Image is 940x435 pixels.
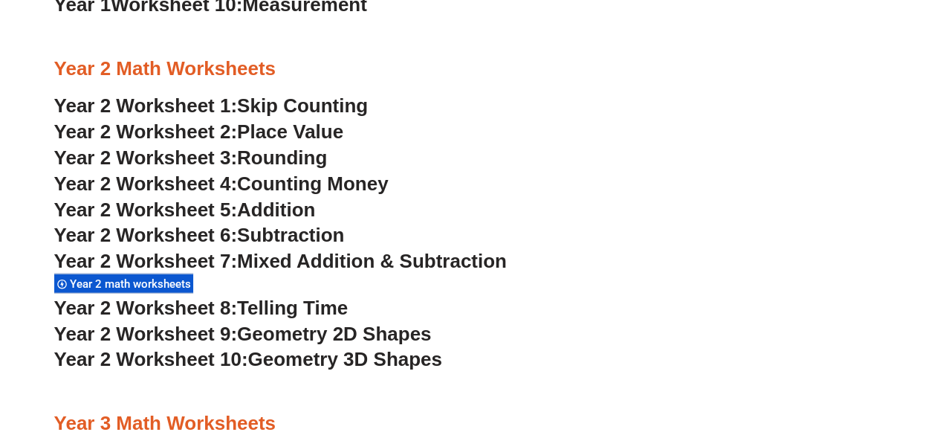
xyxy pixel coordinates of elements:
span: Year 2 Worksheet 7: [54,250,238,272]
iframe: Chat Widget [693,267,940,435]
span: Year 2 Worksheet 3: [54,146,238,169]
span: Skip Counting [237,94,368,117]
span: Year 2 math worksheets [70,277,195,291]
h3: Year 2 Math Worksheets [54,57,886,82]
span: Geometry 3D Shapes [247,348,441,370]
span: Mixed Addition & Subtraction [237,250,507,272]
span: Place Value [237,120,343,143]
span: Year 2 Worksheet 4: [54,173,238,195]
span: Year 2 Worksheet 9: [54,323,238,345]
span: Addition [237,199,315,221]
a: Year 2 Worksheet 2:Place Value [54,120,344,143]
span: Telling Time [237,297,348,319]
a: Year 2 Worksheet 9:Geometry 2D Shapes [54,323,432,345]
a: Year 2 Worksheet 4:Counting Money [54,173,389,195]
span: Year 2 Worksheet 5: [54,199,238,221]
span: Geometry 2D Shapes [237,323,431,345]
span: Subtraction [237,224,344,246]
span: Rounding [237,146,327,169]
span: Year 2 Worksheet 2: [54,120,238,143]
a: Year 2 Worksheet 10:Geometry 3D Shapes [54,348,442,370]
a: Year 2 Worksheet 8:Telling Time [54,297,349,319]
a: Year 2 Worksheet 3:Rounding [54,146,328,169]
div: Year 2 math worksheets [54,274,193,294]
span: Counting Money [237,173,389,195]
span: Year 2 Worksheet 6: [54,224,238,246]
a: Year 2 Worksheet 6:Subtraction [54,224,345,246]
a: Year 2 Worksheet 5:Addition [54,199,316,221]
span: Year 2 Worksheet 8: [54,297,238,319]
a: Year 2 Worksheet 1:Skip Counting [54,94,369,117]
a: Year 2 Worksheet 7:Mixed Addition & Subtraction [54,250,507,272]
span: Year 2 Worksheet 10: [54,348,248,370]
span: Year 2 Worksheet 1: [54,94,238,117]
